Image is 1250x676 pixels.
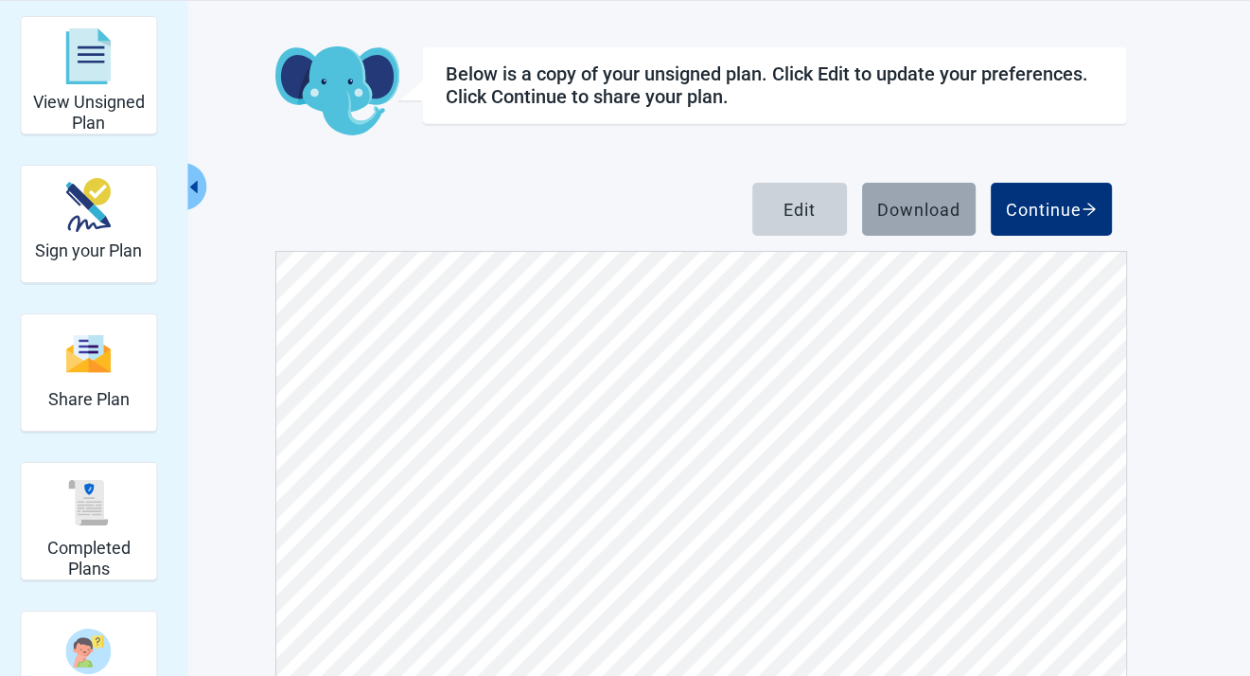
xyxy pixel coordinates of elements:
[862,183,976,236] button: Download
[28,538,149,578] h2: Completed Plans
[66,333,112,374] img: Share Plan
[35,240,142,261] h2: Sign your Plan
[20,16,157,134] div: View Unsigned Plan
[66,480,112,525] img: Completed Plans
[275,46,399,137] img: Koda Elephant
[185,178,203,196] span: caret-left
[752,183,847,236] button: Edit
[20,165,157,283] div: Sign your Plan
[1006,200,1097,219] div: Continue
[66,28,112,85] img: View Unsigned Plan
[783,200,816,219] div: Edit
[66,629,112,674] img: Get Help
[48,389,130,410] h2: Share Plan
[66,178,112,232] img: Sign your Plan
[991,183,1112,236] button: Continue arrow-right
[1082,202,1097,217] span: arrow-right
[28,92,149,133] h2: View Unsigned Plan
[877,200,960,219] div: Download
[20,313,157,432] div: Share Plan
[184,163,207,210] button: Collapse menu
[20,462,157,580] div: Completed Plans
[446,62,1103,108] div: Below is a copy of your unsigned plan. Click Edit to update your preferences. Click Continue to s...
